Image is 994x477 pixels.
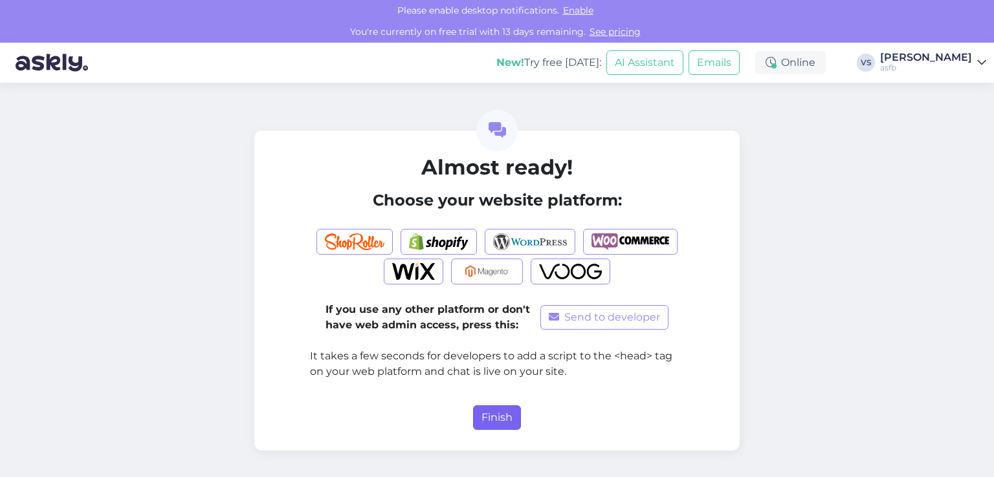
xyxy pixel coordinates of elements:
img: Voog [539,263,602,280]
div: VS [857,54,875,72]
b: If you use any other platform or don't have web admin access, press this: [326,303,530,331]
div: Try free [DATE]: [496,55,601,70]
img: Magento [459,263,514,280]
img: Shopify [409,233,469,250]
p: It takes a few seconds for developers to add a script to the <head> tag on your web platform and ... [310,348,684,379]
button: Send to developer [540,305,668,330]
b: New! [496,56,524,69]
a: See pricing [586,26,645,37]
button: AI Assistant [606,50,683,75]
h2: Almost ready! [310,155,684,180]
div: asfb [880,63,972,73]
a: [PERSON_NAME]asfb [880,52,986,73]
div: Online [755,51,826,74]
img: Wordpress [493,233,568,250]
img: Shoproller [325,233,384,250]
img: Woocommerce [591,233,669,250]
div: [PERSON_NAME] [880,52,972,63]
button: Finish [473,405,521,430]
h4: Choose your website platform: [310,191,684,210]
span: Enable [559,5,597,16]
img: Wix [392,263,436,280]
button: Emails [689,50,740,75]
